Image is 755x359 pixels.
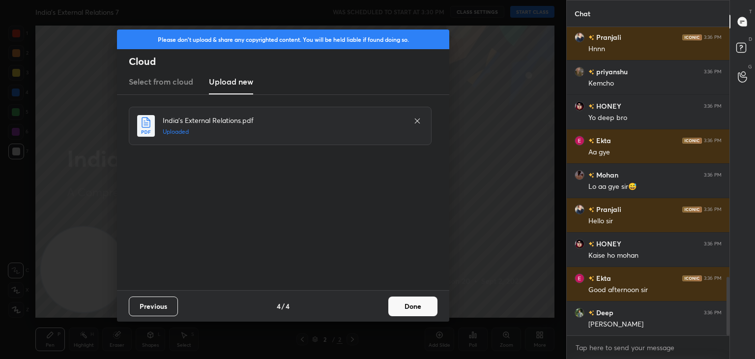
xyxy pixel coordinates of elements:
img: iconic-dark.1390631f.png [682,138,702,144]
h6: priyanshu [594,66,628,77]
button: Previous [129,297,178,316]
img: no-rating-badge.077c3623.svg [588,276,594,281]
div: Kemcho [588,79,722,89]
h4: India's External Relations.pdf [163,115,404,125]
img: 3 [575,136,584,146]
h6: Ekta [594,135,611,146]
h6: HONEY [594,239,621,249]
img: no-rating-badge.077c3623.svg [588,207,594,212]
div: Lo aa gye sir😅 [588,182,722,192]
img: 32105c601b7144e19c0b2b70b3508e58.jpg [575,101,584,111]
h3: Upload new [209,76,253,88]
h6: Pranjali [594,32,621,42]
div: 3:36 PM [704,241,722,247]
img: iconic-dark.1390631f.png [682,275,702,281]
img: no-rating-badge.077c3623.svg [588,104,594,109]
img: iconic-dark.1390631f.png [682,207,702,212]
h4: 4 [277,301,281,311]
h6: Pranjali [594,204,621,214]
img: 80c33260fa9b42a3bbda0e7af4ad4b81.jpg [575,67,584,77]
h6: Ekta [594,273,611,283]
h2: Cloud [129,55,449,68]
p: Chat [567,0,598,27]
div: Please don't upload & share any copyrighted content. You will be held liable if found doing so. [117,30,449,49]
img: 6e915057ebbd428cb18fb463484faca1.jpg [575,308,584,318]
img: 6b0fccd259fa47c383fc0b844a333e12.jpg [575,170,584,180]
div: 3:36 PM [704,275,722,281]
h4: 4 [286,301,290,311]
img: no-rating-badge.077c3623.svg [588,35,594,40]
h6: Deep [594,307,613,318]
img: 3 [575,273,584,283]
img: iconic-dark.1390631f.png [682,34,702,40]
img: no-rating-badge.077c3623.svg [588,310,594,316]
div: Good afternoon sir [588,285,722,295]
h6: HONEY [594,101,621,111]
h5: Uploaded [163,127,404,136]
div: grid [567,27,729,336]
div: 3:36 PM [704,103,722,109]
div: 3:36 PM [704,34,722,40]
p: G [748,63,752,70]
div: 3:36 PM [704,69,722,75]
div: 3:36 PM [704,172,722,178]
p: D [749,35,752,43]
div: Hnnn [588,44,722,54]
h4: / [282,301,285,311]
p: T [749,8,752,15]
div: [PERSON_NAME] [588,320,722,329]
div: Aa gye [588,148,722,157]
img: no-rating-badge.077c3623.svg [588,69,594,75]
button: Done [388,297,437,316]
img: 0ffeb2a062be4912a221270a85b4a5da.jpg [575,32,584,42]
img: no-rating-badge.077c3623.svg [588,241,594,247]
div: Kaise ho mohan [588,251,722,261]
h6: Mohan [594,170,618,180]
img: 0ffeb2a062be4912a221270a85b4a5da.jpg [575,205,584,214]
div: 3:36 PM [704,310,722,316]
div: 3:36 PM [704,138,722,144]
img: no-rating-badge.077c3623.svg [588,173,594,178]
img: no-rating-badge.077c3623.svg [588,138,594,144]
div: 3:36 PM [704,207,722,212]
img: 32105c601b7144e19c0b2b70b3508e58.jpg [575,239,584,249]
div: Yo deep bro [588,113,722,123]
div: Hello sir [588,216,722,226]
